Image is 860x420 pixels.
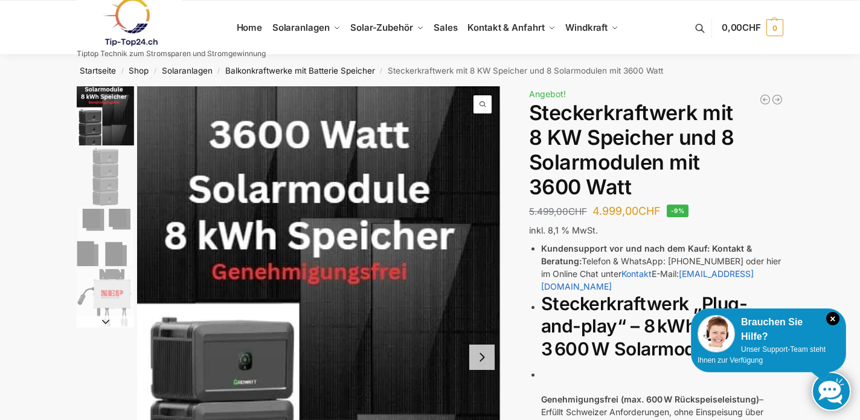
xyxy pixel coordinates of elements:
[568,206,587,217] span: CHF
[149,66,161,76] span: /
[469,345,495,370] button: Next slide
[529,225,598,235] span: inkl. 8,1 % MwSt.
[667,205,688,217] span: -9%
[74,86,134,147] li: 1 / 4
[77,50,266,57] p: Tiptop Technik zum Stromsparen und Stromgewinnung
[56,55,805,86] nav: Breadcrumb
[541,269,754,291] a: [EMAIL_ADDRESS][DOMAIN_NAME]
[771,94,783,106] a: 900/600 mit 2,2 kWh Marstek Speicher
[272,22,330,33] span: Solaranlagen
[698,345,826,364] span: Unser Support-Team steht Ihnen zur Verfügung
[742,22,761,33] span: CHF
[345,1,429,55] a: Solar-Zubehör
[541,243,710,253] strong: Kundensupport vor und nach dem Kauf:
[722,22,761,33] span: 0,00
[463,1,560,55] a: Kontakt & Anfahrt
[621,269,652,279] a: Kontakt
[541,394,759,404] strong: Genehmigungsfrei (max. 600 W Rückspeiseleistung)
[77,316,134,328] button: Next slide
[77,269,134,326] img: NEP_800
[541,242,783,293] li: Telefon & WhatsApp: [PHONE_NUMBER] oder hier im Online Chat unter E-Mail:
[375,66,388,76] span: /
[267,1,345,55] a: Solaranlagen
[698,315,735,352] img: Customer service
[74,267,134,328] li: 4 / 4
[225,66,375,75] a: Balkonkraftwerke mit Batterie Speicher
[826,312,839,325] i: Schließen
[77,86,134,145] img: 8kw-3600-watt-Collage.jpg
[213,66,225,76] span: /
[529,89,566,99] span: Angebot!
[429,1,463,55] a: Sales
[77,148,134,206] img: Balkonkraftwerk mit 3600 Watt
[541,243,752,266] strong: Kontakt & Beratung:
[560,1,624,55] a: Windkraft
[638,205,661,217] span: CHF
[116,66,129,76] span: /
[434,22,458,33] span: Sales
[162,66,213,75] a: Solaranlagen
[592,205,661,217] bdi: 4.999,00
[722,10,783,46] a: 0,00CHF 0
[350,22,413,33] span: Solar-Zubehör
[467,22,544,33] span: Kontakt & Anfahrt
[74,147,134,207] li: 2 / 4
[80,66,116,75] a: Startseite
[529,206,587,217] bdi: 5.499,00
[759,94,771,106] a: Flexible Solarpanels (2×120 W) & SolarLaderegler
[565,22,608,33] span: Windkraft
[129,66,149,75] a: Shop
[698,315,839,344] div: Brauchen Sie Hilfe?
[541,293,783,361] h2: Steckerkraftwerk „Plug-and-play“ – 8 kWh Speicher, 3 600 W Solarmodule.
[529,101,783,199] h1: Steckerkraftwerk mit 8 KW Speicher und 8 Solarmodulen mit 3600 Watt
[766,19,783,36] span: 0
[77,209,134,266] img: 6 Module bificiaL
[74,207,134,267] li: 3 / 4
